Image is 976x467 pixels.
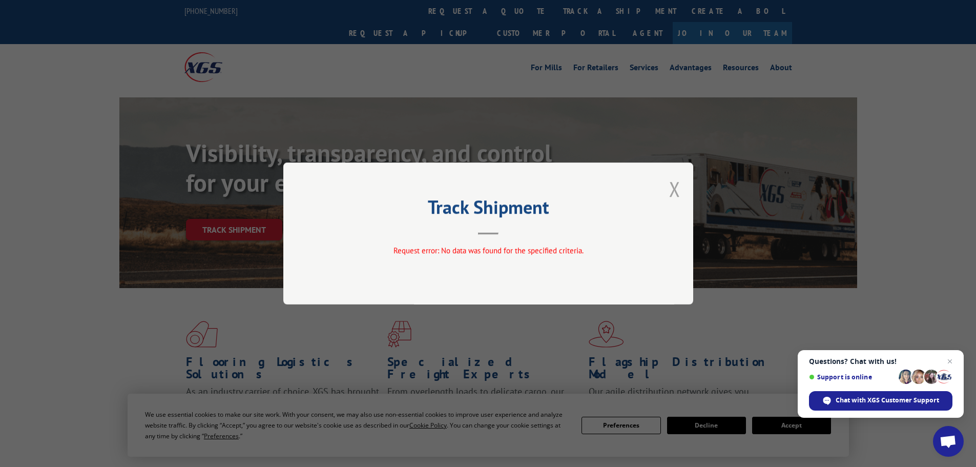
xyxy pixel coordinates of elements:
div: Open chat [933,426,964,457]
span: Questions? Chat with us! [809,357,952,366]
h2: Track Shipment [335,200,642,219]
span: Chat with XGS Customer Support [836,396,939,405]
span: Request error: No data was found for the specified criteria. [393,246,583,255]
div: Chat with XGS Customer Support [809,391,952,411]
button: Close modal [669,175,680,202]
span: Close chat [944,355,956,368]
span: Support is online [809,373,895,381]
